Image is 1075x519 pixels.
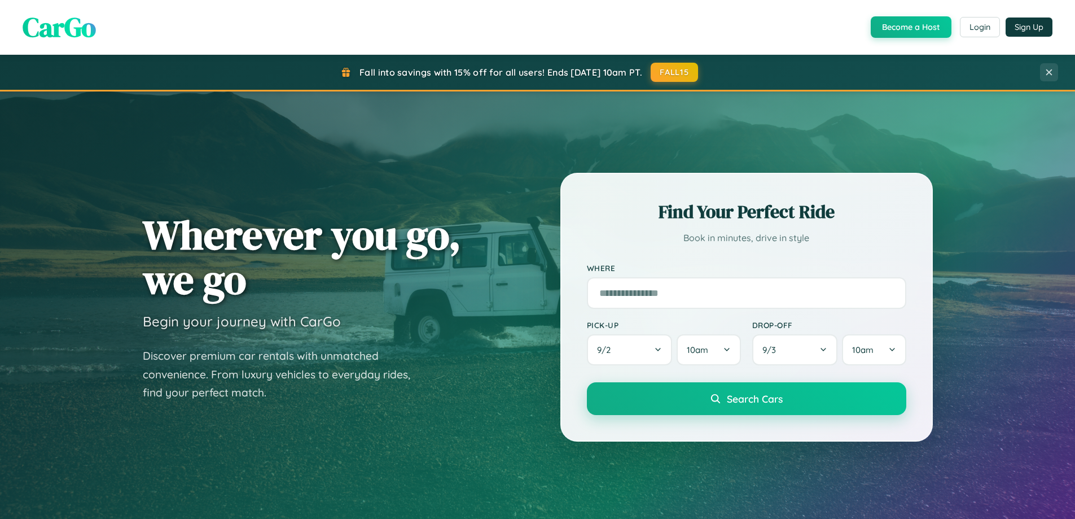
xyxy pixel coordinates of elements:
[587,334,673,365] button: 9/2
[587,320,741,330] label: Pick-up
[587,382,906,415] button: Search Cars
[143,212,461,302] h1: Wherever you go, we go
[752,320,906,330] label: Drop-off
[143,313,341,330] h3: Begin your journey with CarGo
[587,199,906,224] h2: Find Your Perfect Ride
[871,16,951,38] button: Become a Host
[852,344,874,355] span: 10am
[687,344,708,355] span: 10am
[359,67,642,78] span: Fall into savings with 15% off for all users! Ends [DATE] 10am PT.
[727,392,783,405] span: Search Cars
[677,334,740,365] button: 10am
[143,347,425,402] p: Discover premium car rentals with unmatched convenience. From luxury vehicles to everyday rides, ...
[23,8,96,46] span: CarGo
[587,263,906,273] label: Where
[842,334,906,365] button: 10am
[587,230,906,246] p: Book in minutes, drive in style
[651,63,698,82] button: FALL15
[752,334,838,365] button: 9/3
[960,17,1000,37] button: Login
[1006,18,1052,37] button: Sign Up
[597,344,616,355] span: 9 / 2
[762,344,782,355] span: 9 / 3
